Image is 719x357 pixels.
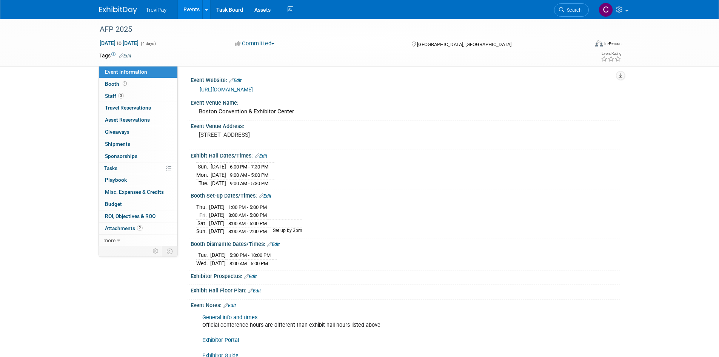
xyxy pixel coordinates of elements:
[196,211,209,219] td: Fri.
[105,153,137,159] span: Sponsorships
[140,41,156,46] span: (4 days)
[544,39,622,51] div: Event Format
[196,106,614,117] div: Boston Convention & Exhibitor Center
[99,78,177,90] a: Booth
[196,171,211,179] td: Mon.
[121,81,128,87] span: Booth not reserved yet
[230,164,268,170] span: 6:00 PM - 7:30 PM
[105,129,129,135] span: Giveaways
[99,150,177,162] a: Sponsorships
[191,270,620,280] div: Exhibitor Prospectus:
[99,126,177,138] a: Giveaways
[105,141,130,147] span: Shipments
[202,337,239,343] a: Exhibitor Portal
[99,66,177,78] a: Event Information
[209,211,225,219] td: [DATE]
[196,219,209,227] td: Sat.
[105,93,124,99] span: Staff
[191,285,620,295] div: Exhibit Hall Floor Plan:
[105,117,150,123] span: Asset Reservations
[223,303,236,308] a: Edit
[103,237,115,243] span: more
[228,204,267,210] span: 1:00 PM - 5:00 PM
[99,102,177,114] a: Travel Reservations
[230,172,268,178] span: 9:00 AM - 5:00 PM
[105,213,156,219] span: ROI, Objectives & ROO
[191,300,620,309] div: Event Notes:
[268,227,302,235] td: Set up by 3pm
[196,179,211,187] td: Tue.
[228,229,267,234] span: 8:00 AM - 2:00 PM
[604,41,622,46] div: In-Person
[248,288,261,294] a: Edit
[191,238,620,248] div: Booth Dismantle Dates/Times:
[146,7,167,13] span: TreviPay
[228,212,267,218] span: 8:00 AM - 5:00 PM
[105,201,122,207] span: Budget
[191,121,620,130] div: Event Venue Address:
[200,87,253,93] a: [URL][DOMAIN_NAME]
[105,81,128,87] span: Booth
[99,210,177,222] a: ROI, Objectives & ROO
[105,69,147,75] span: Event Information
[196,163,211,171] td: Sun.
[99,186,177,198] a: Misc. Expenses & Credits
[211,179,226,187] td: [DATE]
[191,74,620,84] div: Event Website:
[99,114,177,126] a: Asset Reservations
[232,40,277,48] button: Committed
[259,193,271,199] a: Edit
[105,105,151,111] span: Travel Reservations
[105,189,164,195] span: Misc. Expenses & Credits
[99,174,177,186] a: Playbook
[119,53,131,59] a: Edit
[105,225,143,231] span: Attachments
[196,260,210,267] td: Wed.
[230,181,268,186] span: 9:00 AM - 5:30 PM
[99,162,177,174] a: Tasks
[191,150,620,160] div: Exhibit Hall Dates/Times:
[99,40,139,46] span: [DATE] [DATE]
[99,6,137,14] img: ExhibitDay
[210,251,226,260] td: [DATE]
[105,177,127,183] span: Playbook
[211,171,226,179] td: [DATE]
[115,40,123,46] span: to
[267,242,280,247] a: Edit
[99,52,131,59] td: Tags
[210,260,226,267] td: [DATE]
[162,246,177,256] td: Toggle Event Tabs
[137,225,143,231] span: 2
[99,223,177,234] a: Attachments2
[601,52,621,56] div: Event Rating
[417,42,511,47] span: [GEOGRAPHIC_DATA], [GEOGRAPHIC_DATA]
[191,97,620,107] div: Event Venue Name:
[244,274,257,279] a: Edit
[202,314,257,321] a: General info and times
[196,251,210,260] td: Tue.
[255,153,267,159] a: Edit
[554,3,589,17] a: Search
[118,93,124,99] span: 3
[199,131,361,138] pre: [STREET_ADDRESS]
[99,235,177,246] a: more
[229,252,271,258] span: 5:30 PM - 10:00 PM
[595,40,603,46] img: Format-Inperson.png
[209,227,225,235] td: [DATE]
[97,23,577,36] div: AFP 2025
[99,138,177,150] a: Shipments
[191,190,620,200] div: Booth Set-up Dates/Times:
[564,7,582,13] span: Search
[228,221,267,226] span: 8:00 AM - 5:00 PM
[104,165,117,171] span: Tasks
[99,90,177,102] a: Staff3
[211,163,226,171] td: [DATE]
[229,261,268,266] span: 8:00 AM - 5:00 PM
[99,198,177,210] a: Budget
[229,78,242,83] a: Edit
[149,246,162,256] td: Personalize Event Tab Strip
[599,3,613,17] img: Celia Ahrens
[209,219,225,227] td: [DATE]
[196,203,209,211] td: Thu.
[196,227,209,235] td: Sun.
